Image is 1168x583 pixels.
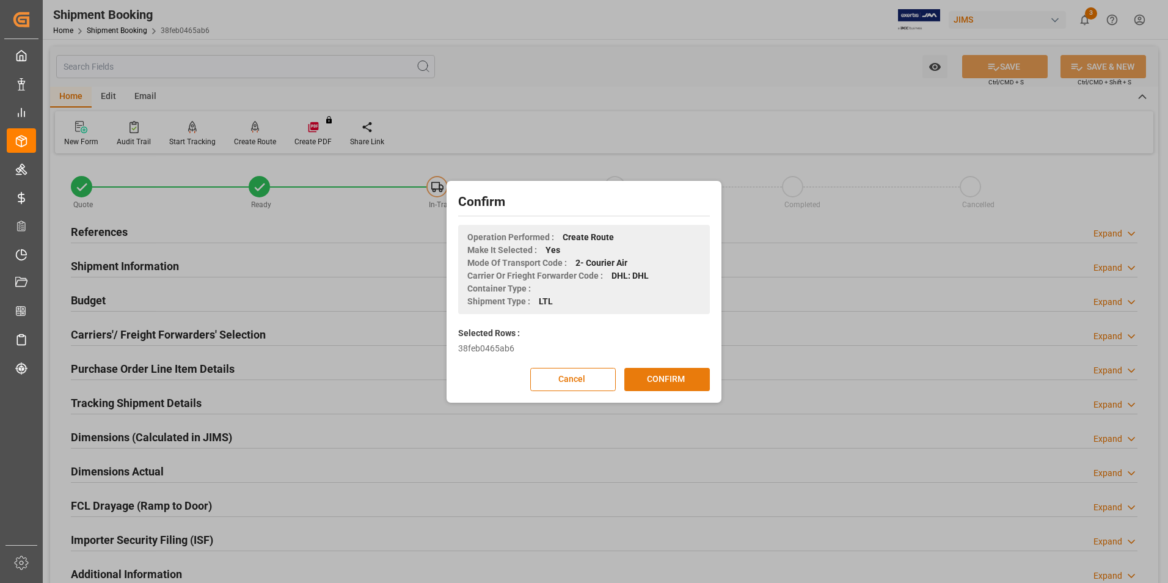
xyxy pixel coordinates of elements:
[458,342,710,355] div: 38feb0465ab6
[624,368,710,391] button: CONFIRM
[467,295,530,308] span: Shipment Type :
[539,295,553,308] span: LTL
[530,368,616,391] button: Cancel
[458,327,520,340] label: Selected Rows :
[611,269,649,282] span: DHL: DHL
[458,193,710,212] h2: Confirm
[467,244,537,257] span: Make It Selected :
[546,244,560,257] span: Yes
[467,282,531,295] span: Container Type :
[575,257,627,269] span: 2- Courier Air
[467,231,554,244] span: Operation Performed :
[467,257,567,269] span: Mode Of Transport Code :
[563,231,614,244] span: Create Route
[467,269,603,282] span: Carrier Or Frieght Forwarder Code :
